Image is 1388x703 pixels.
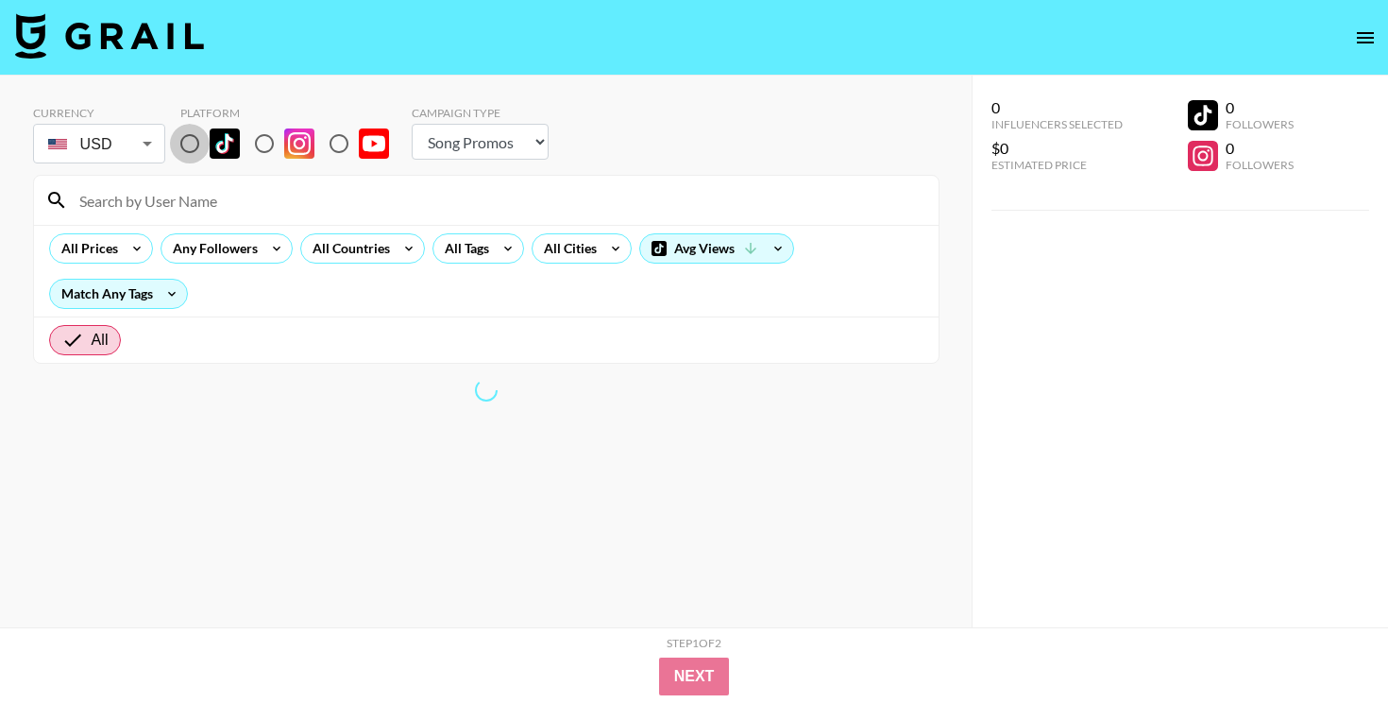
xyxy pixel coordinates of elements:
button: Next [659,658,730,695]
span: All [92,329,109,351]
div: 0 [1226,139,1294,158]
div: All Cities [533,234,601,263]
div: Currency [33,106,165,120]
img: Grail Talent [15,13,204,59]
div: Influencers Selected [991,117,1123,131]
div: Match Any Tags [50,280,187,308]
div: Platform [180,106,404,120]
div: Campaign Type [412,106,549,120]
img: YouTube [359,129,389,159]
button: open drawer [1346,19,1384,57]
img: TikTok [210,129,240,159]
div: Any Followers [161,234,262,263]
div: All Tags [433,234,493,263]
img: Instagram [284,129,314,159]
div: Estimated Price [991,158,1123,172]
div: All Countries [301,234,394,263]
div: Avg Views [640,234,793,263]
div: Followers [1226,117,1294,131]
div: Followers [1226,158,1294,172]
span: Refreshing lists, bookers, clients, countries, tags, cities, talent, talent... [473,377,499,403]
div: 0 [1226,98,1294,117]
div: USD [37,128,161,161]
input: Search by User Name [68,185,927,215]
div: Step 1 of 2 [667,636,721,650]
div: All Prices [50,234,122,263]
div: 0 [991,98,1123,117]
div: $0 [991,139,1123,158]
